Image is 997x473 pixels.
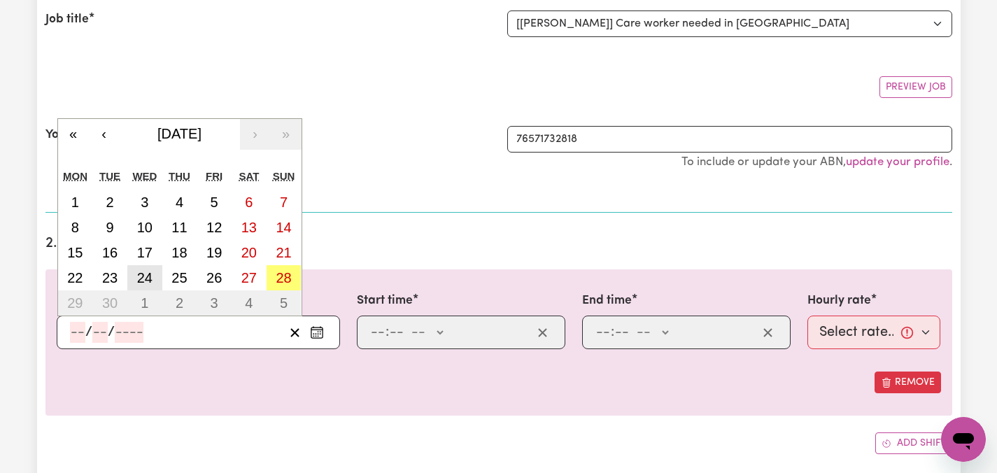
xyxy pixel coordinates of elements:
[875,432,952,454] button: Add another shift
[176,195,183,210] abbr: September 4, 2025
[879,76,952,98] button: Preview Job
[197,215,232,240] button: September 12, 2025
[681,156,952,168] small: To include or update your ABN, .
[357,292,413,310] label: Start time
[386,325,389,340] span: :
[267,240,302,265] button: September 21, 2025
[162,190,197,215] button: September 4, 2025
[582,292,632,310] label: End time
[211,195,218,210] abbr: September 5, 2025
[273,170,295,182] abbr: Sunday
[245,195,253,210] abbr: September 6, 2025
[169,170,190,182] abbr: Thursday
[92,265,127,290] button: September 23, 2025
[127,240,162,265] button: September 17, 2025
[45,235,952,253] h2: 2. Enter the details of your shift(s)
[89,119,120,150] button: ‹
[197,290,232,316] button: October 3, 2025
[127,215,162,240] button: September 10, 2025
[171,245,187,260] abbr: September 18, 2025
[45,10,89,29] label: Job title
[162,240,197,265] button: September 18, 2025
[162,290,197,316] button: October 2, 2025
[171,270,187,285] abbr: September 25, 2025
[941,417,986,462] iframe: Button to launch messaging window
[245,295,253,311] abbr: October 4, 2025
[92,290,127,316] button: September 30, 2025
[595,322,611,343] input: --
[137,245,153,260] abbr: September 17, 2025
[70,322,85,343] input: --
[267,290,302,316] button: October 5, 2025
[115,322,143,343] input: ----
[141,195,148,210] abbr: September 3, 2025
[232,265,267,290] button: September 27, 2025
[99,170,120,182] abbr: Tuesday
[846,156,949,168] a: update your profile
[611,325,614,340] span: :
[171,220,187,235] abbr: September 11, 2025
[239,170,259,182] abbr: Saturday
[240,119,271,150] button: ›
[141,295,148,311] abbr: October 1, 2025
[108,325,115,340] span: /
[241,270,257,285] abbr: September 27, 2025
[370,322,386,343] input: --
[58,190,93,215] button: September 1, 2025
[162,215,197,240] button: September 11, 2025
[271,119,302,150] button: »
[267,215,302,240] button: September 14, 2025
[57,292,158,310] label: Date of care work
[267,190,302,215] button: September 7, 2025
[92,240,127,265] button: September 16, 2025
[102,245,118,260] abbr: September 16, 2025
[127,265,162,290] button: September 24, 2025
[67,270,83,285] abbr: September 22, 2025
[58,290,93,316] button: September 29, 2025
[206,170,222,182] abbr: Friday
[206,245,222,260] abbr: September 19, 2025
[157,126,201,141] span: [DATE]
[58,240,93,265] button: September 15, 2025
[197,240,232,265] button: September 19, 2025
[276,270,291,285] abbr: September 28, 2025
[211,295,218,311] abbr: October 3, 2025
[284,322,306,343] button: Clear date
[267,265,302,290] button: September 28, 2025
[232,240,267,265] button: September 20, 2025
[176,295,183,311] abbr: October 2, 2025
[67,295,83,311] abbr: September 29, 2025
[92,215,127,240] button: September 9, 2025
[102,270,118,285] abbr: September 23, 2025
[614,322,630,343] input: --
[137,270,153,285] abbr: September 24, 2025
[206,270,222,285] abbr: September 26, 2025
[241,220,257,235] abbr: September 13, 2025
[280,295,288,311] abbr: October 5, 2025
[106,195,113,210] abbr: September 2, 2025
[71,220,79,235] abbr: September 8, 2025
[232,290,267,316] button: October 4, 2025
[137,220,153,235] abbr: September 10, 2025
[120,119,240,150] button: [DATE]
[389,322,404,343] input: --
[807,292,871,310] label: Hourly rate
[127,190,162,215] button: September 3, 2025
[232,190,267,215] button: September 6, 2025
[85,325,92,340] span: /
[58,119,89,150] button: «
[132,170,157,182] abbr: Wednesday
[232,215,267,240] button: September 13, 2025
[306,322,328,343] button: Enter the date of care work
[45,126,98,144] label: Your ABN
[63,170,87,182] abbr: Monday
[276,220,291,235] abbr: September 14, 2025
[92,322,108,343] input: --
[102,295,118,311] abbr: September 30, 2025
[875,372,941,393] button: Remove this shift
[92,190,127,215] button: September 2, 2025
[276,245,291,260] abbr: September 21, 2025
[67,245,83,260] abbr: September 15, 2025
[197,190,232,215] button: September 5, 2025
[206,220,222,235] abbr: September 12, 2025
